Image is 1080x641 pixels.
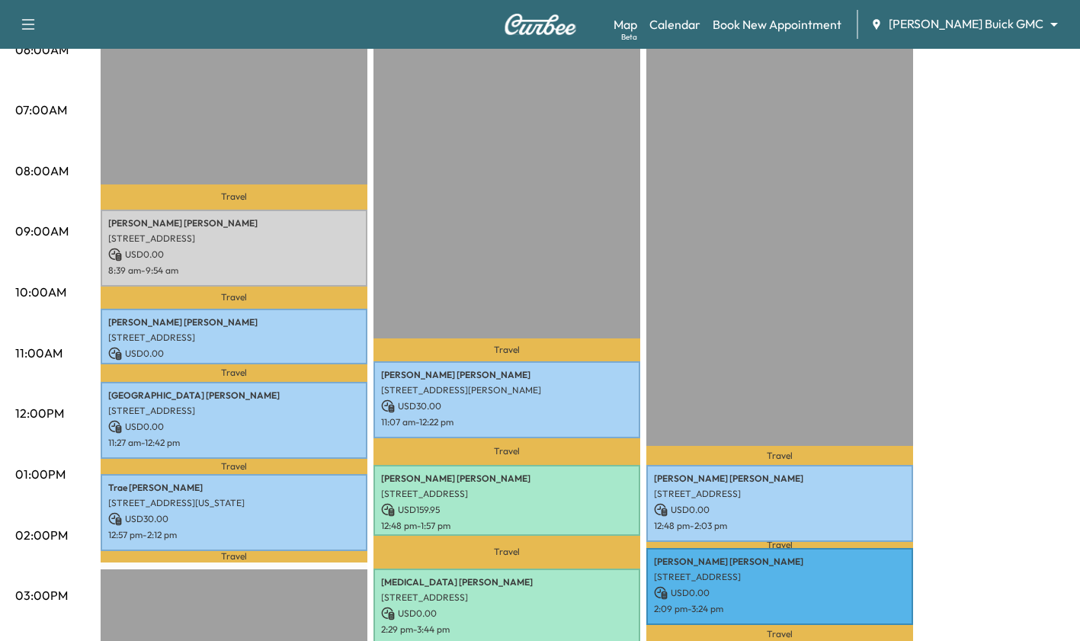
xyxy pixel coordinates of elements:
[108,217,360,229] p: [PERSON_NAME] [PERSON_NAME]
[108,497,360,509] p: [STREET_ADDRESS][US_STATE]
[15,40,69,59] p: 06:00AM
[381,369,633,381] p: [PERSON_NAME] [PERSON_NAME]
[889,15,1043,33] span: [PERSON_NAME] Buick GMC
[381,623,633,636] p: 2:29 pm - 3:44 pm
[15,162,69,180] p: 08:00AM
[15,344,62,362] p: 11:00AM
[101,184,367,209] p: Travel
[504,14,577,35] img: Curbee Logo
[373,536,640,569] p: Travel
[381,488,633,500] p: [STREET_ADDRESS]
[15,404,64,422] p: 12:00PM
[15,586,68,604] p: 03:00PM
[101,551,367,562] p: Travel
[381,576,633,588] p: [MEDICAL_DATA] [PERSON_NAME]
[15,526,68,544] p: 02:00PM
[15,283,66,301] p: 10:00AM
[621,31,637,43] div: Beta
[654,520,905,532] p: 12:48 pm - 2:03 pm
[108,332,360,344] p: [STREET_ADDRESS]
[381,520,633,532] p: 12:48 pm - 1:57 pm
[108,389,360,402] p: [GEOGRAPHIC_DATA] [PERSON_NAME]
[654,556,905,568] p: [PERSON_NAME] [PERSON_NAME]
[108,437,360,449] p: 11:27 am - 12:42 pm
[15,222,69,240] p: 09:00AM
[108,512,360,526] p: USD 30.00
[108,420,360,434] p: USD 0.00
[646,542,913,548] p: Travel
[101,459,367,474] p: Travel
[15,101,67,119] p: 07:00AM
[373,338,640,361] p: Travel
[654,473,905,485] p: [PERSON_NAME] [PERSON_NAME]
[381,473,633,485] p: [PERSON_NAME] [PERSON_NAME]
[381,384,633,396] p: [STREET_ADDRESS][PERSON_NAME]
[108,347,360,361] p: USD 0.00
[101,364,367,382] p: Travel
[381,503,633,517] p: USD 159.95
[108,316,360,329] p: [PERSON_NAME] [PERSON_NAME]
[108,405,360,417] p: [STREET_ADDRESS]
[108,482,360,494] p: Trae [PERSON_NAME]
[381,607,633,620] p: USD 0.00
[654,571,905,583] p: [STREET_ADDRESS]
[649,15,700,34] a: Calendar
[15,465,66,483] p: 01:00PM
[614,15,637,34] a: MapBeta
[654,488,905,500] p: [STREET_ADDRESS]
[654,586,905,600] p: USD 0.00
[654,503,905,517] p: USD 0.00
[108,529,360,541] p: 12:57 pm - 2:12 pm
[381,591,633,604] p: [STREET_ADDRESS]
[373,438,640,465] p: Travel
[713,15,841,34] a: Book New Appointment
[381,399,633,413] p: USD 30.00
[654,603,905,615] p: 2:09 pm - 3:24 pm
[108,232,360,245] p: [STREET_ADDRESS]
[381,416,633,428] p: 11:07 am - 12:22 pm
[108,248,360,261] p: USD 0.00
[646,446,913,464] p: Travel
[101,287,367,309] p: Travel
[108,264,360,277] p: 8:39 am - 9:54 am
